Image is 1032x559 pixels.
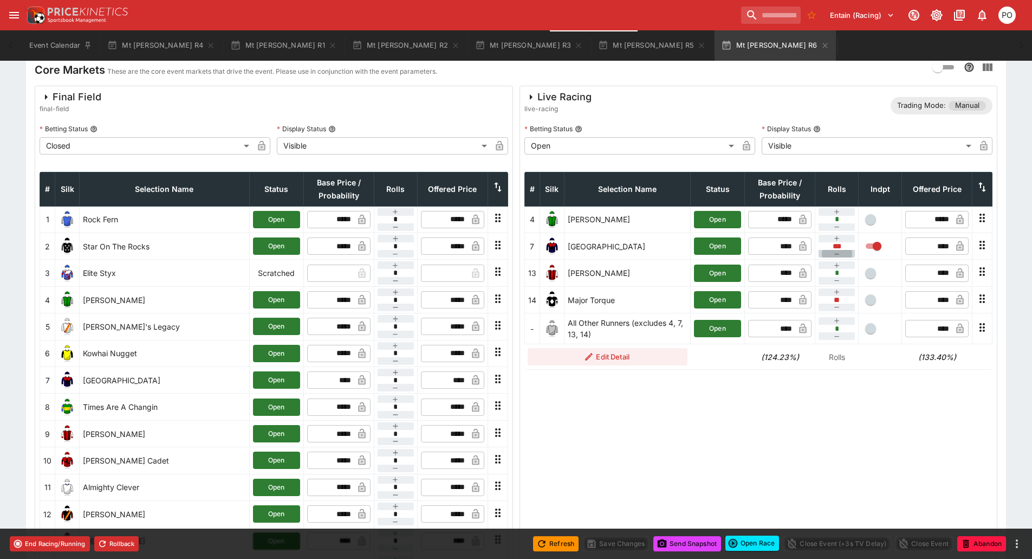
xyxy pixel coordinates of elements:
[417,172,488,206] th: Offered Price
[524,206,540,233] td: 4
[80,474,250,500] td: Almighty Clever
[59,452,76,469] img: runner 10
[725,536,779,551] div: split button
[533,536,579,551] button: Refresh
[694,320,741,337] button: Open
[957,537,1006,548] span: Mark an event as closed and abandoned.
[748,351,812,363] h6: (124.23%)
[80,313,250,340] td: [PERSON_NAME]'s Legacy
[524,313,540,344] td: -
[950,5,969,25] button: Documentation
[524,124,573,133] p: Betting Status
[543,265,561,282] img: runner 13
[101,30,222,61] button: Mt [PERSON_NAME] R4
[59,505,76,523] img: runner 12
[564,286,691,313] td: Major Torque
[741,7,801,24] input: search
[24,4,46,26] img: PriceKinetics Logo
[543,211,561,228] img: runner 4
[905,351,969,363] h6: (133.40%)
[253,505,300,523] button: Open
[40,340,55,367] td: 6
[819,351,855,363] p: Rolls
[40,260,55,286] td: 3
[745,172,815,206] th: Base Price / Probability
[374,172,417,206] th: Rolls
[40,367,55,394] td: 7
[224,30,343,61] button: Mt [PERSON_NAME] R1
[575,125,582,133] button: Betting Status
[694,211,741,228] button: Open
[40,137,253,155] div: Closed
[725,536,779,551] button: Open Race
[253,237,300,255] button: Open
[10,536,90,551] button: End Racing/Running
[328,125,336,133] button: Display Status
[277,137,490,155] div: Visible
[80,233,250,260] td: Star On The Rocks
[972,5,992,25] button: Notifications
[524,260,540,286] td: 13
[40,313,55,340] td: 5
[40,286,55,313] td: 4
[59,371,76,389] img: runner 7
[80,447,250,474] td: [PERSON_NAME] Cadet
[59,265,76,282] img: runner 3
[524,286,540,313] td: 14
[59,479,76,496] img: runner 11
[543,291,561,309] img: runner 14
[897,100,946,111] p: Trading Mode:
[253,399,300,416] button: Open
[80,260,250,286] td: Elite Styx
[998,7,1016,24] div: Philip OConnor
[823,7,901,24] button: Select Tenant
[540,172,564,206] th: Silk
[813,125,821,133] button: Display Status
[48,8,128,16] img: PriceKinetics
[40,172,55,206] th: #
[55,172,80,206] th: Silk
[48,18,106,23] img: Sportsbook Management
[524,104,592,114] span: live-racing
[592,30,712,61] button: Mt [PERSON_NAME] R5
[59,237,76,255] img: runner 2
[957,536,1006,551] button: Abandon
[40,394,55,420] td: 8
[762,137,975,155] div: Visible
[859,172,902,206] th: Independent
[1010,537,1023,550] button: more
[40,500,55,527] td: 12
[80,394,250,420] td: Times Are A Changin
[469,30,589,61] button: Mt [PERSON_NAME] R3
[277,124,326,133] p: Display Status
[80,172,250,206] th: Selection Name
[762,124,811,133] p: Display Status
[253,211,300,228] button: Open
[35,63,105,77] h4: Core Markets
[59,291,76,309] img: runner 4
[524,172,540,206] th: #
[40,104,101,114] span: final-field
[253,479,300,496] button: Open
[90,125,98,133] button: Betting Status
[564,206,691,233] td: [PERSON_NAME]
[564,233,691,260] td: [GEOGRAPHIC_DATA]
[564,172,691,206] th: Selection Name
[80,528,250,554] td: [PERSON_NAME]
[40,124,88,133] p: Betting Status
[303,172,374,206] th: Base Price / Probability
[59,211,76,228] img: runner 1
[253,345,300,362] button: Open
[803,7,820,24] button: No Bookmarks
[694,237,741,255] button: Open
[253,425,300,442] button: Open
[80,420,250,447] td: [PERSON_NAME]
[80,206,250,233] td: Rock Fern
[995,3,1019,27] button: Philip OConnor
[543,320,561,337] img: blank-silk.png
[40,91,101,104] div: Final Field
[524,137,738,155] div: Open
[107,66,437,77] p: These are the core event markets that drive the event. Please use in conjunction with the event p...
[949,100,986,111] span: Manual
[564,260,691,286] td: [PERSON_NAME]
